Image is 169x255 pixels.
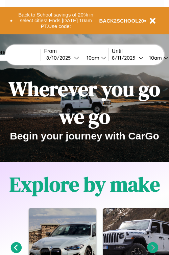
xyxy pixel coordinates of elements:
h1: Explore by make [9,170,160,198]
div: 8 / 11 / 2025 [112,55,139,61]
button: 8/10/2025 [44,54,81,61]
div: 8 / 10 / 2025 [46,55,74,61]
div: 10am [146,55,164,61]
button: 10am [81,54,108,61]
label: From [44,48,108,54]
div: 10am [83,55,101,61]
button: Back to School savings of 20% in select cities! Ends [DATE] 10am PT.Use code: [13,10,99,31]
b: BACK2SCHOOL20 [99,18,144,24]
